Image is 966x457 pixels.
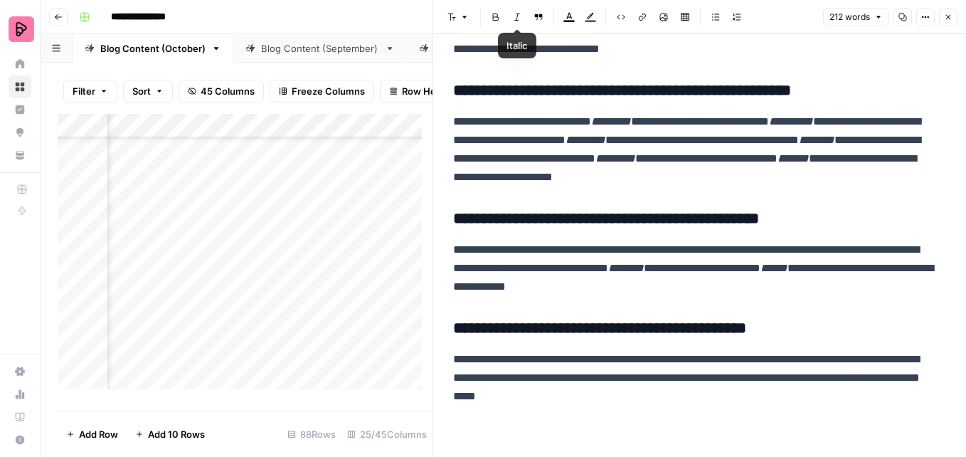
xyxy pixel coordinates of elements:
span: Row Height [402,84,453,98]
a: Settings [9,360,31,383]
a: Listicles - WIP [407,34,525,63]
div: 88 Rows [282,423,341,446]
a: Browse [9,75,31,98]
a: Blog Content (October) [73,34,233,63]
span: Add Row [79,427,118,441]
img: Preply Logo [9,16,34,42]
button: 212 words [823,8,889,26]
button: 45 Columns [179,80,264,103]
a: Your Data [9,144,31,167]
span: 212 words [829,11,870,23]
span: Filter [73,84,95,98]
a: Home [9,53,31,75]
div: 25/45 Columns [341,423,432,446]
span: Freeze Columns [292,84,365,98]
a: Blog Content (September) [233,34,407,63]
button: Add 10 Rows [127,423,213,446]
a: Learning Hub [9,406,31,429]
span: Sort [132,84,151,98]
span: 45 Columns [201,84,255,98]
a: Insights [9,98,31,121]
div: Blog Content (October) [100,41,206,56]
a: Opportunities [9,121,31,144]
button: Filter [63,80,117,103]
div: Italic [506,38,528,53]
button: Workspace: Preply [9,11,31,47]
button: Sort [123,80,173,103]
span: Add 10 Rows [148,427,205,441]
button: Help + Support [9,429,31,451]
button: Add Row [58,423,127,446]
div: Blog Content (September) [261,41,379,56]
button: Freeze Columns [270,80,374,103]
a: Usage [9,383,31,406]
button: Row Height [380,80,462,103]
